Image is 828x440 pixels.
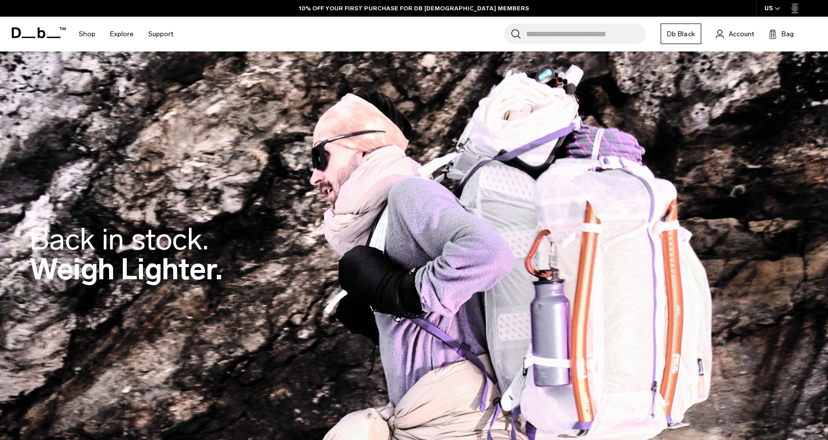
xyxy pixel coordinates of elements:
[148,17,173,51] a: Support
[716,28,754,40] a: Account
[110,17,134,51] a: Explore
[729,29,754,39] span: Account
[299,4,529,13] a: 10% OFF YOUR FIRST PURCHASE FOR DB [DEMOGRAPHIC_DATA] MEMBERS
[29,221,208,257] span: Back in stock.
[79,17,95,51] a: Shop
[71,17,181,51] nav: Main Navigation
[29,224,223,284] h2: Weigh Lighter.
[782,29,794,39] span: Bag
[661,24,701,44] a: Db Black
[769,28,794,40] button: Bag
